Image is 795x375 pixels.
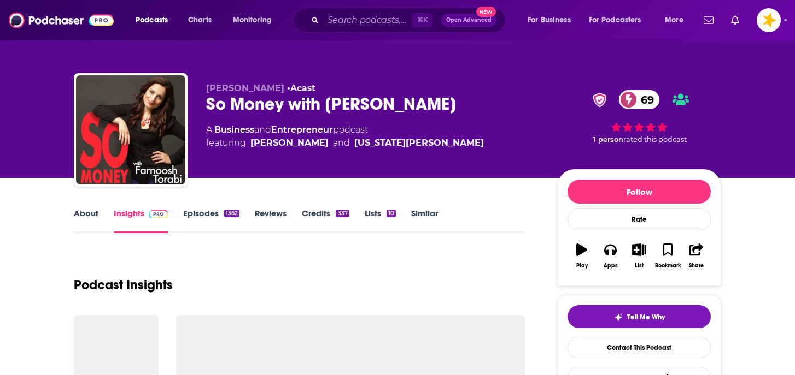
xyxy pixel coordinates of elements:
button: open menu [225,11,286,29]
div: 1362 [224,210,239,217]
a: Reviews [255,208,287,233]
span: For Business [528,13,571,28]
img: So Money with Farnoosh Torabi [76,75,185,184]
div: Share [689,263,704,269]
span: • [287,83,315,93]
input: Search podcasts, credits, & more... [323,11,412,29]
div: 337 [336,210,349,217]
button: Apps [596,236,624,276]
span: 1 person [593,135,623,144]
div: Play [576,263,588,269]
a: Acast [290,83,315,93]
a: About [74,208,98,233]
a: Credits337 [302,208,349,233]
button: Bookmark [653,236,682,276]
a: Contact This Podcast [568,337,711,358]
img: verified Badge [589,93,610,107]
div: 10 [387,210,396,217]
img: User Profile [757,8,781,32]
h1: Podcast Insights [74,277,173,293]
div: Rate [568,208,711,230]
span: ⌘ K [412,13,432,27]
div: List [635,263,644,269]
img: Podchaser - Follow, Share and Rate Podcasts [9,10,114,31]
div: A podcast [206,123,484,150]
span: Monitoring [233,13,272,28]
a: [PERSON_NAME] [250,136,329,150]
span: New [476,7,496,17]
button: open menu [657,11,697,29]
button: Follow [568,180,711,204]
a: Lists10 [365,208,396,233]
button: Show profile menu [757,8,781,32]
span: More [665,13,683,28]
span: Podcasts [136,13,168,28]
a: Entrepreneur [271,124,333,135]
div: verified Badge69 1 personrated this podcast [557,83,721,151]
span: featuring [206,136,484,150]
a: Business [214,124,254,135]
button: tell me why sparkleTell Me Why [568,305,711,328]
span: [PERSON_NAME] [206,83,284,93]
button: Open AdvancedNew [441,14,496,27]
a: Show notifications dropdown [699,11,718,29]
img: Podchaser Pro [149,210,168,218]
div: Apps [604,263,618,269]
a: Charts [181,11,218,29]
span: and [254,124,271,135]
img: tell me why sparkle [614,313,623,322]
button: Play [568,236,596,276]
span: 69 [630,90,659,109]
span: Charts [188,13,212,28]
a: 69 [619,90,659,109]
a: Similar [411,208,438,233]
a: Episodes1362 [183,208,239,233]
a: Show notifications dropdown [727,11,744,29]
button: open menu [520,11,584,29]
button: open menu [582,11,657,29]
span: Tell Me Why [627,313,665,322]
button: Share [682,236,711,276]
button: open menu [128,11,182,29]
span: Logged in as Spreaker_Prime [757,8,781,32]
span: and [333,136,350,150]
a: [US_STATE][PERSON_NAME] [354,136,484,150]
button: List [625,236,653,276]
span: Open Advanced [446,17,492,23]
div: Search podcasts, credits, & more... [303,8,516,33]
a: InsightsPodchaser Pro [114,208,168,233]
span: For Podcasters [589,13,641,28]
span: rated this podcast [623,135,687,144]
div: Bookmark [655,263,681,269]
